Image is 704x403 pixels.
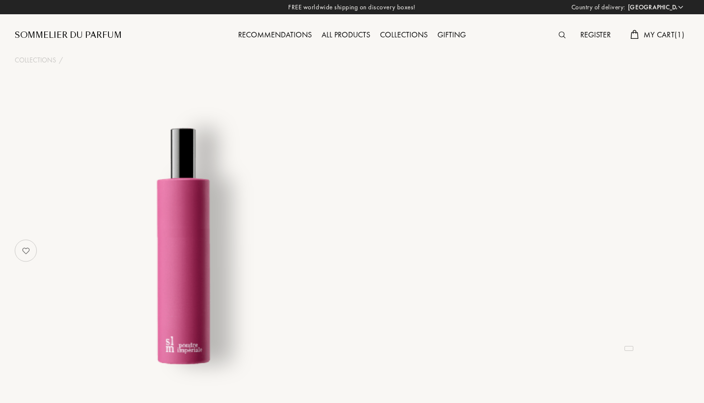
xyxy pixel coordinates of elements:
div: Gifting [433,29,471,42]
div: Recommendations [233,29,317,42]
span: My Cart ( 1 ) [644,29,684,40]
a: Collections [15,55,56,65]
div: Register [575,29,616,42]
div: All products [317,29,375,42]
img: undefined undefined [62,125,304,367]
div: Collections [375,29,433,42]
a: Gifting [433,29,471,40]
img: cart.svg [630,30,638,39]
img: no_like_p.png [16,241,36,260]
div: / [59,55,63,65]
a: Collections [375,29,433,40]
a: All products [317,29,375,40]
img: search_icn.svg [559,31,566,38]
span: Country of delivery: [571,2,625,12]
a: Recommendations [233,29,317,40]
a: Sommelier du Parfum [15,29,122,41]
a: Register [575,29,616,40]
